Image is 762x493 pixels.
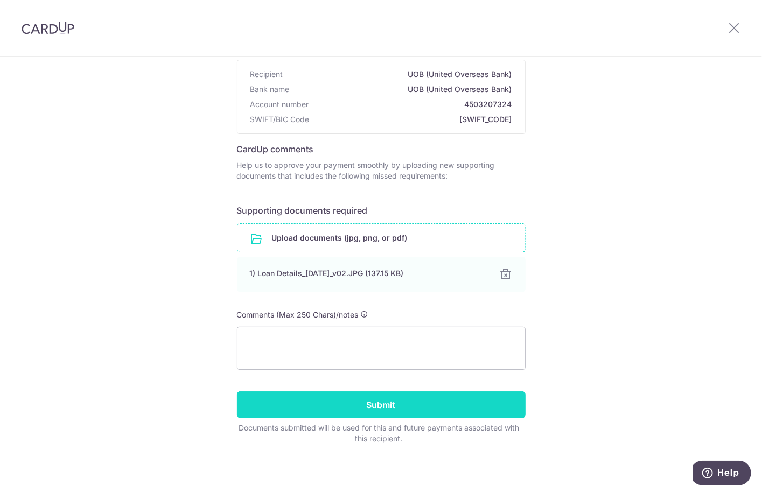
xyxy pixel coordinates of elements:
p: Help us to approve your payment smoothly by uploading new supporting documents that includes the ... [237,160,526,181]
span: 4503207324 [313,99,512,110]
span: Account number [250,99,309,110]
iframe: Opens a widget where you can find more information [693,461,751,488]
span: UOB (United Overseas Bank) [288,69,512,80]
span: Bank name [250,84,290,95]
div: Upload documents (jpg, png, or pdf) [237,223,526,252]
input: Submit [237,391,526,418]
span: Recipient [250,69,283,80]
div: Documents submitted will be used for this and future payments associated with this recipient. [237,422,521,444]
span: SWIFT/BIC Code [250,114,310,125]
h6: Supporting documents required [237,204,526,217]
span: UOB (United Overseas Bank) [294,84,512,95]
img: CardUp [22,22,74,34]
div: 1) Loan Details_[DATE]_v02.JPG (137.15 KB) [250,268,487,279]
span: [SWIFT_CODE] [314,114,512,125]
span: Comments (Max 250 Chars)/notes [237,310,359,319]
h6: CardUp comments [237,143,526,156]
